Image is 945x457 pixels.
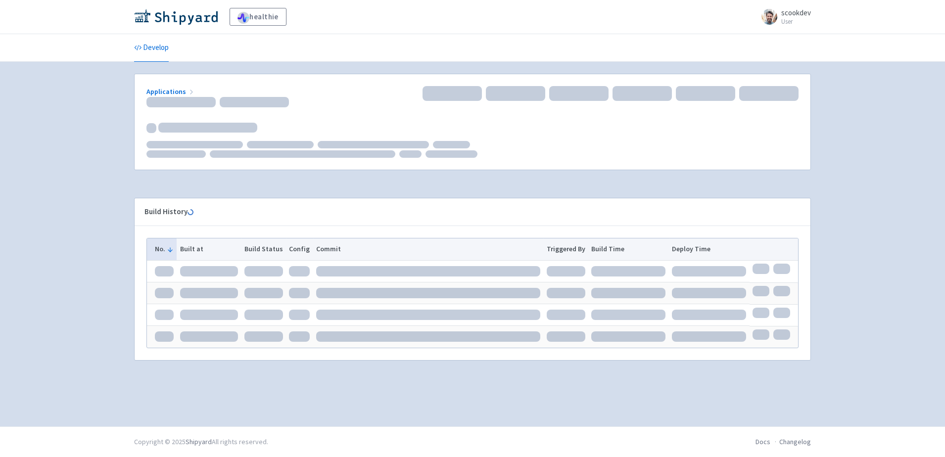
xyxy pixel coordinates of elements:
[313,238,544,260] th: Commit
[146,87,195,96] a: Applications
[177,238,241,260] th: Built at
[781,8,811,17] span: scookdev
[134,9,218,25] img: Shipyard logo
[779,437,811,446] a: Changelog
[230,8,286,26] a: healthie
[286,238,313,260] th: Config
[241,238,286,260] th: Build Status
[144,206,785,218] div: Build History
[669,238,750,260] th: Deploy Time
[543,238,588,260] th: Triggered By
[155,244,174,254] button: No.
[588,238,669,260] th: Build Time
[756,437,770,446] a: Docs
[781,18,811,25] small: User
[134,34,169,62] a: Develop
[186,437,212,446] a: Shipyard
[134,437,268,447] div: Copyright © 2025 All rights reserved.
[756,9,811,25] a: scookdev User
